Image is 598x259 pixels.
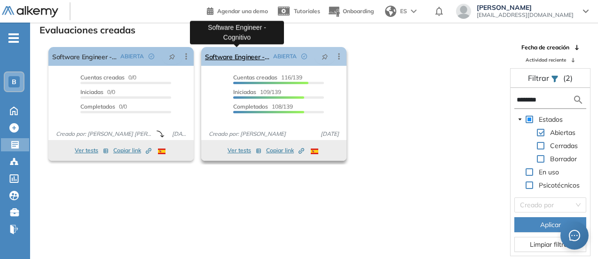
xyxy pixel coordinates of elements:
[52,47,117,66] a: Software Engineer - Desafío Técnico
[514,217,586,232] button: Aplicar
[343,8,374,15] span: Onboarding
[411,9,417,13] img: arrow
[12,78,16,86] span: B
[537,166,561,178] span: En uso
[8,37,19,39] i: -
[205,47,269,66] a: Software Engineer - Cognitivo
[162,49,182,64] button: pushpin
[477,4,574,11] span: [PERSON_NAME]
[233,88,281,95] span: 109/139
[113,146,151,155] span: Copiar link
[233,103,268,110] span: Completados
[528,73,551,83] span: Filtrar
[190,21,284,44] div: Software Engineer - Cognitivo
[273,52,297,61] span: ABIERTA
[80,74,136,81] span: 0/0
[548,140,580,151] span: Cerradas
[539,181,580,189] span: Psicotécnicos
[80,103,127,110] span: 0/0
[539,168,559,176] span: En uso
[294,8,320,15] span: Tutoriales
[113,145,151,156] button: Copiar link
[550,141,578,150] span: Cerradas
[149,54,154,59] span: check-circle
[80,88,115,95] span: 0/0
[317,130,343,138] span: [DATE]
[400,7,407,16] span: ES
[233,103,293,110] span: 108/139
[80,88,103,95] span: Iniciadas
[52,130,157,138] span: Creado por: [PERSON_NAME] [PERSON_NAME]
[550,128,575,137] span: Abiertas
[563,72,573,84] span: (2)
[537,180,582,191] span: Psicotécnicos
[158,149,165,154] img: ESP
[539,115,563,124] span: Estados
[266,146,304,155] span: Copiar link
[540,220,561,230] span: Aplicar
[2,6,58,18] img: Logo
[521,43,569,52] span: Fecha de creación
[168,130,190,138] span: [DATE]
[514,237,586,252] button: Limpiar filtros
[169,53,175,60] span: pushpin
[550,155,577,163] span: Borrador
[526,56,566,63] span: Actividad reciente
[39,24,135,36] h3: Evaluaciones creadas
[205,130,290,138] span: Creado por: [PERSON_NAME]
[228,145,261,156] button: Ver tests
[477,11,574,19] span: [EMAIL_ADDRESS][DOMAIN_NAME]
[266,145,304,156] button: Copiar link
[518,117,522,122] span: caret-down
[233,74,302,81] span: 116/139
[548,153,579,165] span: Borrador
[322,53,328,60] span: pushpin
[207,5,268,16] a: Agendar una demo
[75,145,109,156] button: Ver tests
[568,229,581,242] span: message
[217,8,268,15] span: Agendar una demo
[120,52,144,61] span: ABIERTA
[328,1,374,22] button: Onboarding
[315,49,335,64] button: pushpin
[548,127,577,138] span: Abiertas
[385,6,396,17] img: world
[573,94,584,106] img: search icon
[233,74,277,81] span: Cuentas creadas
[530,239,571,250] span: Limpiar filtros
[311,149,318,154] img: ESP
[301,54,307,59] span: check-circle
[80,103,115,110] span: Completados
[537,114,565,125] span: Estados
[233,88,256,95] span: Iniciadas
[80,74,125,81] span: Cuentas creadas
